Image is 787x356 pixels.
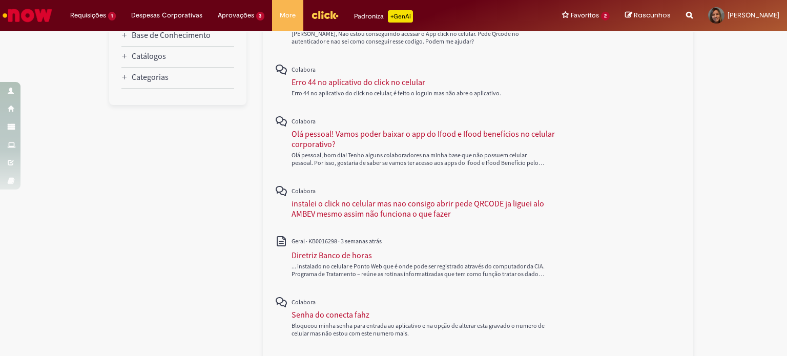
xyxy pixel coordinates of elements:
p: +GenAi [388,10,413,23]
span: 3 [256,12,265,20]
span: Aprovações [218,10,254,20]
span: [PERSON_NAME] [728,11,779,19]
span: Favoritos [571,10,599,20]
span: Requisições [70,10,106,20]
div: Padroniza [354,10,413,23]
span: 2 [601,12,610,20]
span: Despesas Corporativas [131,10,202,20]
img: ServiceNow [1,5,54,26]
span: More [280,10,296,20]
a: Rascunhos [625,11,671,20]
img: click_logo_yellow_360x200.png [311,7,339,23]
span: 1 [108,12,116,20]
span: Rascunhos [634,10,671,20]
